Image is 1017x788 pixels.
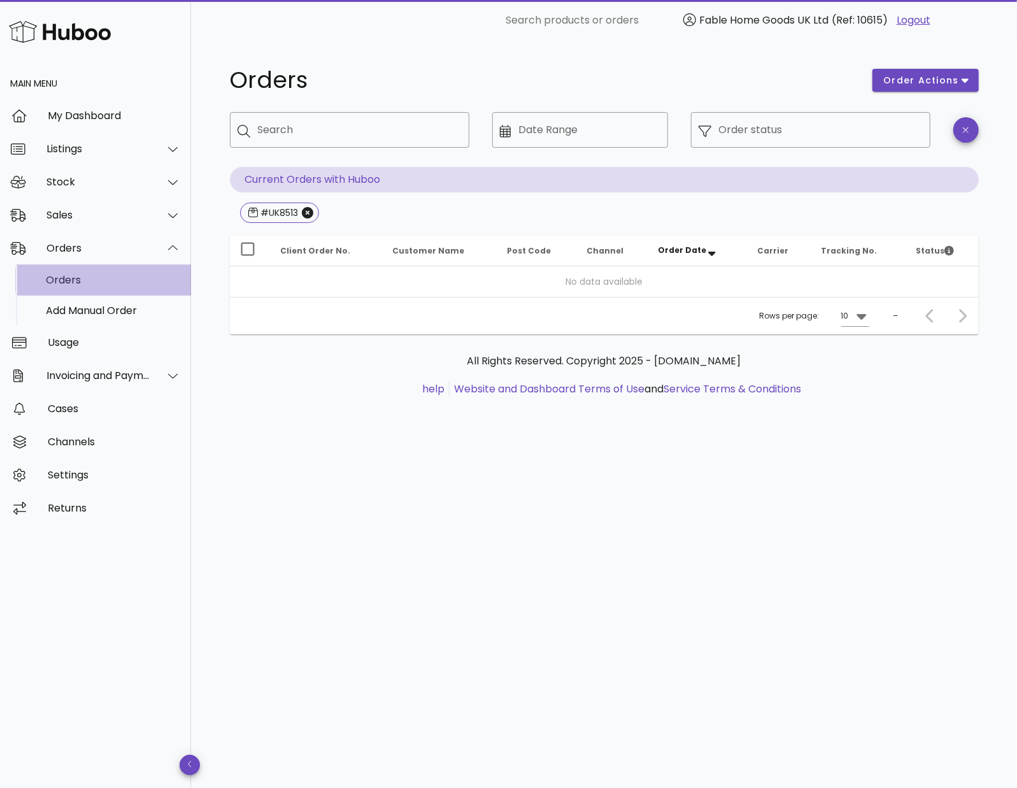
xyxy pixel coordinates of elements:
div: Invoicing and Payments [46,369,150,382]
div: Stock [46,176,150,188]
div: 10 [841,310,849,322]
img: Huboo Logo [9,18,111,45]
span: Status [916,245,954,256]
li: and [450,382,801,397]
div: Orders [46,242,150,254]
span: Carrier [757,245,788,256]
span: Client Order No. [281,245,351,256]
div: Rows per page: [760,297,869,334]
div: Settings [48,469,181,481]
a: Service Terms & Conditions [664,382,801,396]
h1: Orders [230,69,858,92]
th: Tracking No. [811,236,906,266]
th: Status [906,236,978,266]
div: Listings [46,143,150,155]
span: Customer Name [393,245,465,256]
a: Logout [897,13,930,28]
span: Post Code [507,245,551,256]
div: Orders [46,274,181,286]
div: Channels [48,436,181,448]
th: Client Order No. [271,236,383,266]
th: Post Code [497,236,576,266]
th: Channel [576,236,648,266]
th: Order Date: Sorted descending. Activate to remove sorting. [648,236,747,266]
div: Returns [48,502,181,514]
th: Customer Name [383,236,497,266]
p: Current Orders with Huboo [230,167,979,192]
div: Usage [48,336,181,348]
div: Cases [48,403,181,415]
div: Add Manual Order [46,304,181,317]
span: Fable Home Goods UK Ltd [699,13,829,27]
a: help [422,382,444,396]
span: Channel [587,245,623,256]
button: order actions [872,69,978,92]
td: No data available [230,266,979,297]
span: (Ref: 10615) [832,13,888,27]
div: #UK8513 [258,206,298,219]
span: order actions [883,74,959,87]
span: Tracking No. [821,245,878,256]
div: My Dashboard [48,110,181,122]
div: Sales [46,209,150,221]
p: All Rights Reserved. Copyright 2025 - [DOMAIN_NAME] [240,354,969,369]
button: Close [302,207,313,218]
th: Carrier [747,236,811,266]
div: – [893,310,899,322]
a: Website and Dashboard Terms of Use [454,382,644,396]
span: Order Date [658,245,706,255]
div: 10Rows per page: [841,306,869,326]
